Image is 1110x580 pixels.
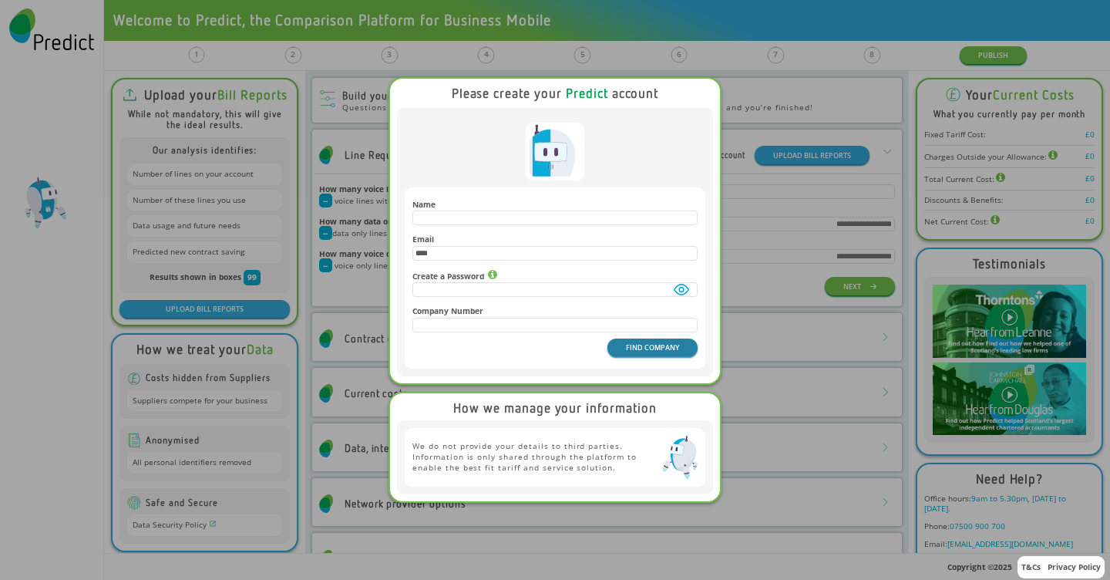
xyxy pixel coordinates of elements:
h4: Name [412,200,698,209]
h4: Create a Password [412,270,698,281]
span: Predict [566,85,608,101]
b: Please create your account [452,85,659,101]
button: FIND COMPANY [607,339,698,356]
div: How we manage your information [453,400,657,415]
a: T&Cs [1021,561,1041,572]
a: Privacy Policy [1048,561,1101,572]
h4: Email [412,234,698,244]
img: Predict Mobile [526,123,584,180]
div: We do not provide your details to third parties. Information is only shared through the platform ... [412,436,698,479]
h4: Company Number [412,306,698,315]
img: Predict Mobile [663,436,698,479]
